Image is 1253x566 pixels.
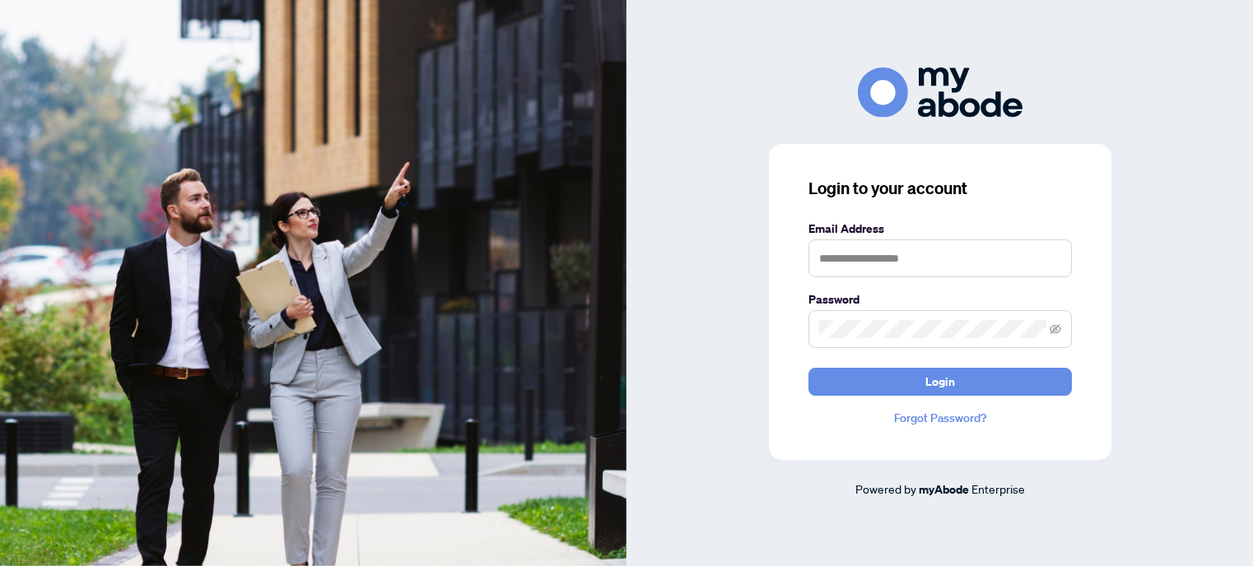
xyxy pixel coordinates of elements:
label: Password [808,290,1072,309]
span: Login [925,369,955,395]
h3: Login to your account [808,177,1072,200]
label: Email Address [808,220,1072,238]
button: Login [808,368,1072,396]
a: myAbode [919,480,969,499]
img: ma-logo [858,67,1022,118]
span: Enterprise [971,481,1025,496]
a: Forgot Password? [808,409,1072,427]
span: Powered by [855,481,916,496]
span: eye-invisible [1050,323,1061,335]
